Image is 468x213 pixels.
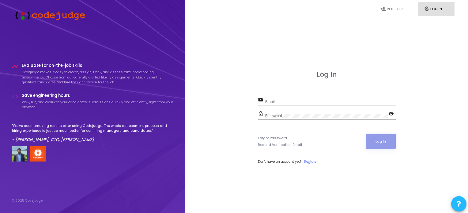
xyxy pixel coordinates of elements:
input: Email [265,100,396,104]
i: timeline [12,63,19,70]
mat-icon: lock_outline [258,111,265,118]
p: View, run, and evaluate your candidates’ submissions quickly and efficiently, right from your bro... [22,100,174,110]
span: Don't have an account yet? [258,159,301,164]
mat-icon: email [258,97,265,104]
p: Codejudge makes it easy to create, assign, track, and assess take-home coding assignments. Choose... [22,70,174,85]
em: - [PERSON_NAME], CTO, [PERSON_NAME] [12,137,94,143]
h4: Save engineering hours [22,93,174,98]
a: Register [304,159,318,164]
a: fingerprintLog In [418,2,455,16]
h4: Evaluate for on-the-job skills [22,63,174,68]
a: Forgot Password [258,135,287,141]
img: user image [12,146,27,162]
img: company-logo [30,146,46,162]
i: person_add [380,6,386,12]
button: Log In [366,134,396,149]
h3: Log In [258,70,396,78]
div: © 2025 Codejudge [12,198,43,203]
a: Resend Verification Email [258,142,302,147]
mat-icon: visibility [388,111,396,118]
p: "We've seen amazing results after using Codejudge. The whole assessment process and hiring experi... [12,123,174,133]
i: code [12,93,19,100]
i: fingerprint [424,6,429,12]
a: person_addRegister [374,2,411,16]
